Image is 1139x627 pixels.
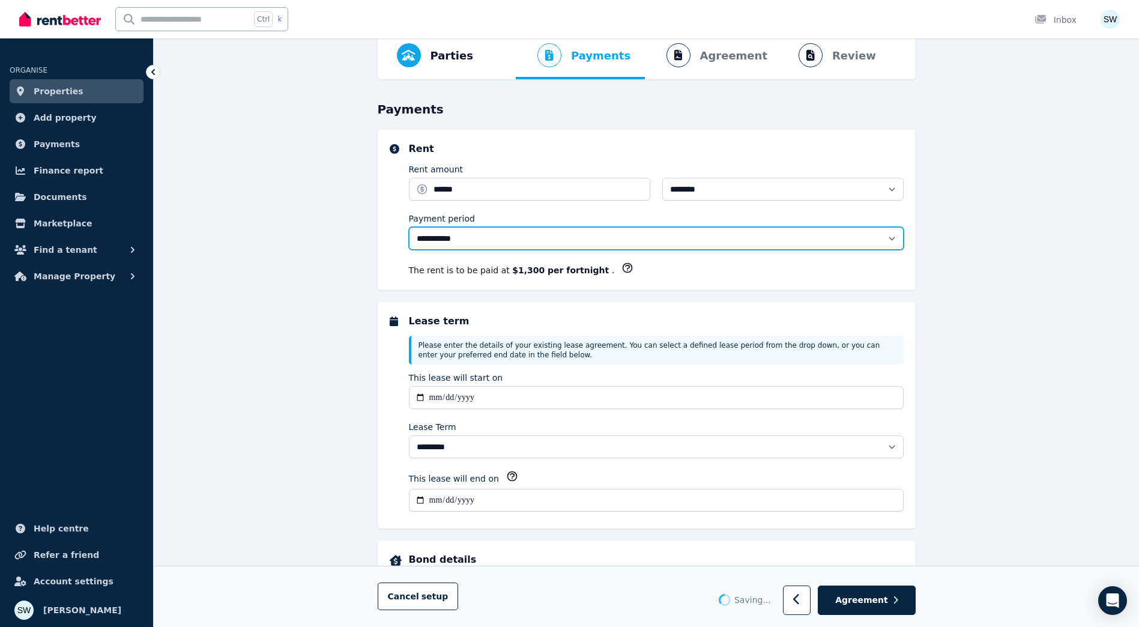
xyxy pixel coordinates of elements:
[571,47,630,64] span: Payments
[388,592,449,602] span: Cancel
[10,543,144,567] a: Refer a friend
[378,31,916,79] nav: Progress
[10,132,144,156] a: Payments
[409,314,904,329] h5: Lease term
[409,372,503,384] label: This lease will start on
[10,185,144,209] a: Documents
[34,216,92,231] span: Marketplace
[431,47,473,64] span: Parties
[378,583,459,611] button: Cancelsetup
[418,341,880,359] span: Please enter the details of your existing lease agreement. You can select a defined lease period ...
[254,11,273,27] span: Ctrl
[34,574,113,589] span: Account settings
[19,10,101,28] img: RentBetter
[1101,10,1120,29] img: Sam Watson
[10,264,144,288] button: Manage Property
[516,31,640,79] button: Payments
[34,84,83,98] span: Properties
[34,521,89,536] span: Help centre
[10,79,144,103] a: Properties
[835,595,888,607] span: Agreement
[10,159,144,183] a: Finance report
[512,265,612,275] b: $1,300 per fortnight
[390,555,402,566] img: Bond details
[378,101,916,118] h3: Payments
[34,163,103,178] span: Finance report
[34,243,97,257] span: Find a tenant
[409,553,904,567] h5: Bond details
[34,111,97,125] span: Add property
[409,473,499,485] label: This lease will end on
[1035,14,1077,26] div: Inbox
[34,137,80,151] span: Payments
[34,269,115,283] span: Manage Property
[1098,586,1127,615] div: Open Intercom Messenger
[10,569,144,593] a: Account settings
[734,595,771,607] span: Saving ...
[34,190,87,204] span: Documents
[818,586,915,616] button: Agreement
[409,213,475,225] label: Payment period
[409,142,904,156] h5: Rent
[409,421,456,433] label: Lease Term
[34,548,99,562] span: Refer a friend
[277,14,282,24] span: k
[10,238,144,262] button: Find a tenant
[10,516,144,541] a: Help centre
[10,66,47,74] span: ORGANISE
[10,211,144,235] a: Marketplace
[387,31,483,79] button: Parties
[409,163,464,175] label: Rent amount
[43,603,121,617] span: [PERSON_NAME]
[421,591,449,603] span: setup
[10,106,144,130] a: Add property
[14,601,34,620] img: Sam Watson
[409,264,615,276] p: The rent is to be paid at .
